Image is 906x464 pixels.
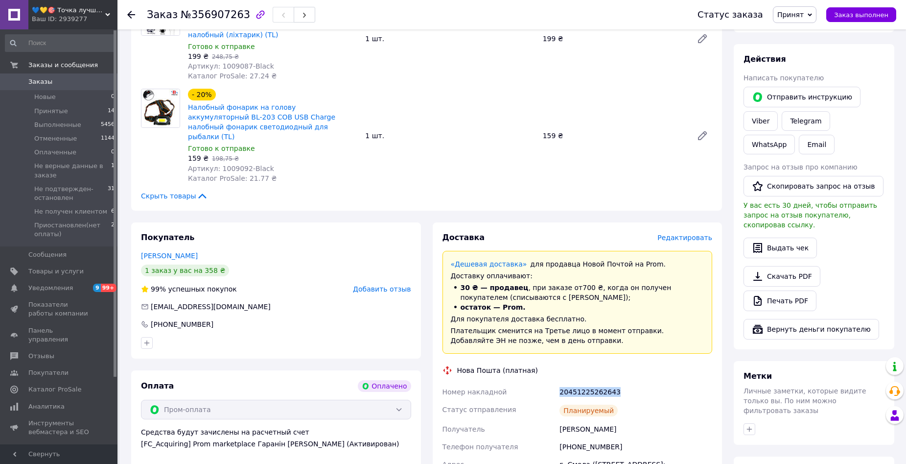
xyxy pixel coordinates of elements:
span: 0 [111,93,115,101]
span: 5456 [101,121,115,129]
button: Скопировать запрос на отзыв [743,176,883,196]
span: Готово к отправке [188,43,255,50]
span: Приостановлен(нет оплаты) [34,221,111,239]
span: Каталог ProSale [28,385,81,394]
a: Редактировать [693,126,712,146]
span: 99+ [101,284,117,292]
span: Сообщения [28,250,67,259]
div: успешных покупок [141,284,237,294]
span: 99% [151,285,166,293]
span: Доставка [442,233,485,242]
div: [PHONE_NUMBER] [558,438,714,456]
span: Уведомления [28,284,73,293]
span: Получатель [442,425,485,433]
span: Артикул: 1009087-Black [188,62,274,70]
a: Редактировать [693,29,712,49]
button: Выдать чек [743,238,817,258]
div: Планируемый [559,405,618,416]
a: Печать PDF [743,291,816,311]
span: Отзывы [28,352,54,361]
span: Отмененные [34,134,77,143]
span: Телефон получателя [442,443,518,451]
span: Не верные данные в заказе [34,162,111,179]
span: Заказы и сообщения [28,61,98,70]
div: Плательщик сменится на Третье лицо в момент отправки. Добавляйте ЭН не позже, чем в день отправки. [451,326,704,345]
img: Налобный фонарик на голову аккумуляторный BL-203 COB USB Charge налобный фонарик светодиодный для... [141,89,180,127]
span: Товары и услуги [28,267,84,276]
span: Написать покупателю [743,74,824,82]
a: [PERSON_NAME] [141,252,198,260]
span: 198,75 ₴ [212,155,239,162]
span: №356907263 [181,9,250,21]
span: 💙💛🎯 Точка лучших покупок ⚖ ⤵ [32,6,105,15]
div: 1 заказ у вас на 358 ₴ [141,265,229,276]
span: 2 [111,221,115,239]
span: Артикул: 1009092-Black [188,165,274,172]
a: Налобный фонарик на голову аккумуляторный BL-203 COB USB Charge налобный фонарик светодиодный для... [188,103,335,141]
span: Принятые [34,107,68,116]
span: Готово к отправке [188,145,255,152]
span: Запрос на отзыв про компанию [743,163,858,171]
button: Отправить инструкцию [743,87,860,107]
span: 30 ₴ — продавец [461,284,529,292]
span: Заказ выполнен [834,11,888,19]
span: Аналитика [28,402,65,411]
li: , при заказе от 700 ₴ , когда он получен покупателем (списываются с [PERSON_NAME]); [451,283,704,302]
span: Покупатель [141,233,194,242]
span: 199 ₴ [188,52,209,60]
span: Выполненные [34,121,81,129]
a: Telegram [782,111,830,131]
span: Действия [743,54,786,64]
span: Покупатели [28,368,69,377]
button: Заказ выполнен [826,7,896,22]
span: Новые [34,93,56,101]
div: 1 шт. [361,129,538,143]
span: 9 [93,284,101,292]
div: Оплачено [358,380,411,392]
span: Заказы [28,77,52,86]
span: Каталог ProSale: 21.77 ₴ [188,174,277,182]
a: «Дешевая доставка» [451,260,527,268]
span: Добавить отзыв [353,285,411,293]
div: Вернуться назад [127,10,135,20]
span: Метки [743,371,772,381]
div: Средства будут зачислены на расчетный счет [141,427,411,449]
span: [EMAIL_ADDRESS][DOMAIN_NAME] [151,303,271,311]
span: Оплаченные [34,148,76,157]
div: Ваш ID: 2939277 [32,15,117,24]
span: Личные заметки, которые видите только вы. По ним можно фильтровать заказы [743,387,866,415]
input: Поиск [5,34,116,52]
span: Показатели работы компании [28,300,91,318]
span: Принят [777,11,804,19]
span: Каталог ProSale: 27.24 ₴ [188,72,277,80]
div: [PHONE_NUMBER] [150,319,214,329]
div: 159 ₴ [539,129,689,143]
a: WhatsApp [743,135,795,154]
span: 0 [111,148,115,157]
div: 20451225262643 [558,383,714,401]
span: Скрыть товары [141,191,208,201]
div: Нова Пошта (платная) [455,366,540,375]
span: Редактировать [657,234,712,242]
a: Скачать PDF [743,266,820,287]
span: 14 [108,107,115,116]
span: остаток — Prom. [461,303,526,311]
span: Не получен клиентом [34,207,107,216]
button: Email [799,135,835,154]
div: Доставку оплачивают: [451,271,704,281]
span: Инструменты вебмастера и SEO [28,419,91,437]
a: Viber [743,111,778,131]
div: [PERSON_NAME] [558,420,714,438]
span: Оплата [141,381,174,391]
span: 1144 [101,134,115,143]
span: Номер накладной [442,388,507,396]
span: 6 [111,207,115,216]
span: Статус отправления [442,406,516,414]
div: [FC_Acquiring] Prom marketplace Гаранін [PERSON_NAME] (Активирован) [141,439,411,449]
div: для продавца Новой Почтой на Prom. [451,259,704,269]
span: 248,75 ₴ [212,53,239,60]
span: Не подтвержден-остановлен [34,185,108,202]
span: Заказ [147,9,178,21]
div: Статус заказа [697,10,763,20]
div: - 20% [188,89,216,100]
